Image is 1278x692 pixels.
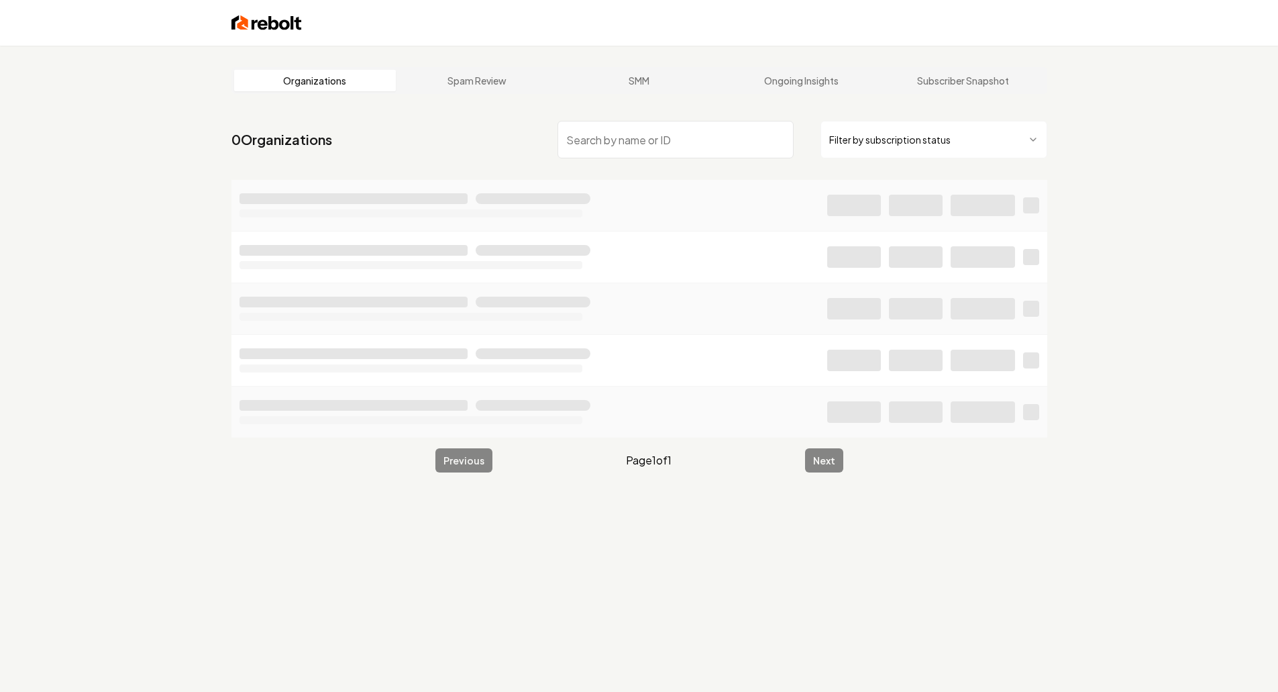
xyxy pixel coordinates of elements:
[558,70,721,91] a: SMM
[557,121,794,158] input: Search by name or ID
[882,70,1045,91] a: Subscriber Snapshot
[396,70,558,91] a: Spam Review
[231,13,302,32] img: Rebolt Logo
[234,70,396,91] a: Organizations
[626,452,672,468] span: Page 1 of 1
[231,130,332,149] a: 0Organizations
[720,70,882,91] a: Ongoing Insights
